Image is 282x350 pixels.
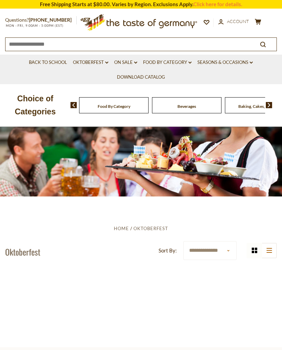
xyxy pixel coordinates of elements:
a: Food By Category [98,104,130,109]
h1: Oktoberfest [5,247,40,257]
span: MON - FRI, 9:00AM - 5:00PM (EST) [5,24,64,27]
img: previous arrow [70,102,77,108]
img: next arrow [266,102,272,108]
a: Account [218,18,249,25]
a: [PHONE_NUMBER] [29,17,72,23]
a: Beverages [177,104,196,109]
a: Food By Category [143,59,192,66]
span: Account [227,19,249,24]
a: Back to School [29,59,67,66]
a: Download Catalog [117,74,165,81]
a: Oktoberfest [133,226,168,231]
a: Home [114,226,129,231]
p: Questions? [5,16,77,24]
a: Baking, Cakes, Desserts [238,104,281,109]
a: Oktoberfest [73,59,108,66]
a: Click here for details. [193,1,242,7]
a: Seasons & Occasions [197,59,253,66]
a: On Sale [114,59,137,66]
label: Sort By: [159,246,177,255]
